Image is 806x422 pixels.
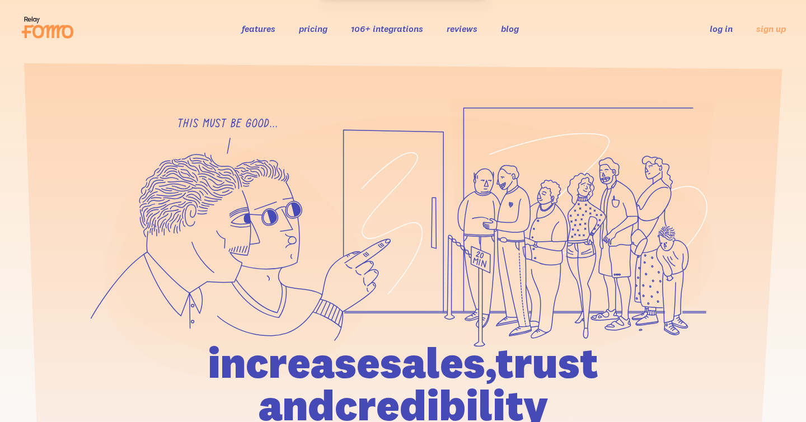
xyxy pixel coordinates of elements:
[756,23,786,35] a: sign up
[501,23,519,34] a: blog
[710,23,733,34] a: log in
[299,23,327,34] a: pricing
[242,23,275,34] a: features
[447,23,477,34] a: reviews
[351,23,423,34] a: 106+ integrations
